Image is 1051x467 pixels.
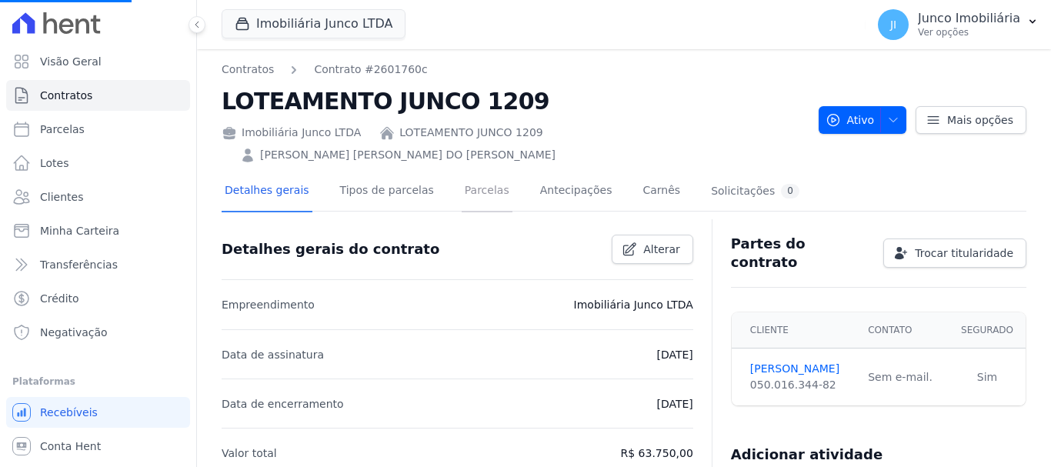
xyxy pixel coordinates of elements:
span: Negativação [40,325,108,340]
a: Parcelas [462,172,512,212]
th: Segurado [949,312,1026,349]
nav: Breadcrumb [222,62,806,78]
a: Contrato #2601760c [314,62,427,78]
p: [DATE] [656,345,692,364]
span: Crédito [40,291,79,306]
div: 0 [781,184,799,198]
button: Ativo [819,106,907,134]
td: Sim [949,349,1026,406]
p: Data de assinatura [222,345,324,364]
span: Minha Carteira [40,223,119,239]
p: Valor total [222,444,277,462]
a: Contratos [222,62,274,78]
a: [PERSON_NAME] [PERSON_NAME] DO [PERSON_NAME] [260,147,556,163]
p: Data de encerramento [222,395,344,413]
span: Conta Hent [40,439,101,454]
h2: LOTEAMENTO JUNCO 1209 [222,84,806,118]
a: Trocar titularidade [883,239,1026,268]
h3: Adicionar atividade [731,445,883,464]
button: JI Junco Imobiliária Ver opções [866,3,1051,46]
a: Lotes [6,148,190,178]
span: Mais opções [947,112,1013,128]
div: Solicitações [711,184,799,198]
p: Imobiliária Junco LTDA [574,295,693,314]
a: Alterar [612,235,693,264]
td: Sem e-mail. [859,349,949,406]
a: Mais opções [916,106,1026,134]
th: Cliente [732,312,859,349]
span: Trocar titularidade [915,245,1013,261]
span: Contratos [40,88,92,103]
a: Crédito [6,283,190,314]
span: Transferências [40,257,118,272]
span: Lotes [40,155,69,171]
a: Contratos [6,80,190,111]
p: Junco Imobiliária [918,11,1020,26]
p: R$ 63.750,00 [621,444,693,462]
span: JI [890,19,896,30]
span: Parcelas [40,122,85,137]
a: LOTEAMENTO JUNCO 1209 [399,125,542,141]
span: Ativo [826,106,875,134]
a: Recebíveis [6,397,190,428]
p: [DATE] [656,395,692,413]
a: Visão Geral [6,46,190,77]
p: Empreendimento [222,295,315,314]
div: 050.016.344-82 [750,377,849,393]
div: Plataformas [12,372,184,391]
button: Imobiliária Junco LTDA [222,9,405,38]
span: Alterar [643,242,680,257]
nav: Breadcrumb [222,62,428,78]
a: Conta Hent [6,431,190,462]
a: Clientes [6,182,190,212]
a: [PERSON_NAME] [750,361,849,377]
h3: Detalhes gerais do contrato [222,240,439,259]
a: Negativação [6,317,190,348]
a: Solicitações0 [708,172,802,212]
span: Visão Geral [40,54,102,69]
th: Contato [859,312,949,349]
a: Minha Carteira [6,215,190,246]
a: Detalhes gerais [222,172,312,212]
a: Tipos de parcelas [337,172,437,212]
a: Transferências [6,249,190,280]
div: Imobiliária Junco LTDA [222,125,361,141]
a: Parcelas [6,114,190,145]
a: Carnês [639,172,683,212]
p: Ver opções [918,26,1020,38]
span: Recebíveis [40,405,98,420]
h3: Partes do contrato [731,235,871,272]
span: Clientes [40,189,83,205]
a: Antecipações [537,172,616,212]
